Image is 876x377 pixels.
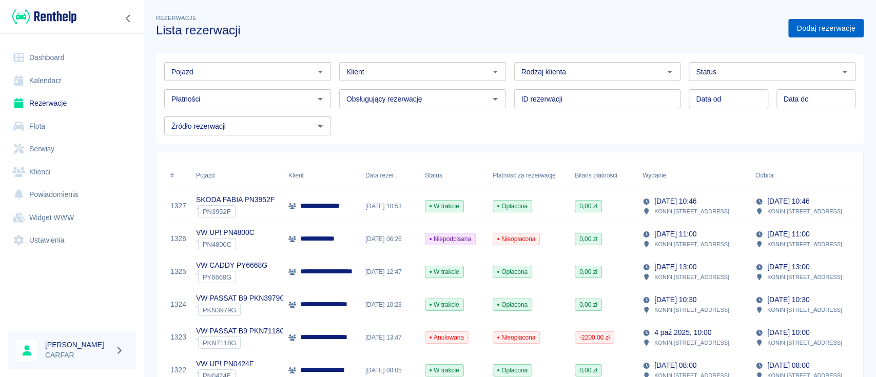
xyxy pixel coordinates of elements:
p: KONIN , [STREET_ADDRESS] [654,207,729,216]
p: [DATE] 08:00 [654,360,696,371]
span: PY6668G [199,273,236,281]
button: Zwiń nawigację [121,12,136,25]
p: [DATE] 08:00 [767,360,809,371]
a: Renthelp logo [8,8,76,25]
span: Rezerwacje [156,15,196,21]
div: [DATE] 10:53 [360,190,420,223]
span: PKN7118G [199,339,240,347]
div: Płatność za rezerwację [493,161,556,190]
p: VW UP! PN0424F [196,359,254,369]
span: 0,00 zł [575,202,601,211]
span: Opłacona [493,366,532,375]
span: Opłacona [493,202,532,211]
a: Powiadomienia [8,183,136,206]
span: Opłacona [493,267,532,276]
div: Data rezerwacji [365,161,400,190]
p: CARFAR [45,350,111,361]
p: [DATE] 10:30 [767,294,809,305]
p: [DATE] 10:00 [767,327,809,338]
a: Serwisy [8,137,136,161]
p: KONIN , [STREET_ADDRESS] [767,207,842,216]
p: KONIN , [STREET_ADDRESS] [654,240,729,249]
p: VW PASSAT B9 PKN7118G [196,326,285,336]
div: # [165,161,191,190]
p: [DATE] 10:46 [767,196,809,207]
span: W trakcie [425,202,463,211]
p: KONIN , [STREET_ADDRESS] [767,272,842,282]
a: Ustawienia [8,229,136,252]
div: ` [196,205,275,217]
div: Odbiór [755,161,774,190]
div: Status [425,161,442,190]
p: KONIN , [STREET_ADDRESS] [767,305,842,314]
div: Klient [283,161,360,190]
div: [DATE] 13:47 [360,321,420,354]
a: Kalendarz [8,69,136,92]
div: Wydanie [643,161,666,190]
a: 1327 [170,201,186,211]
h6: [PERSON_NAME] [45,340,111,350]
h3: Lista rezerwacji [156,23,780,37]
div: [DATE] 12:47 [360,255,420,288]
p: VW CADDY PY6668G [196,260,267,271]
span: 0,00 zł [575,267,601,276]
div: Klient [288,161,304,190]
span: -2200,00 zł [575,333,614,342]
p: KONIN , [STREET_ADDRESS] [654,272,729,282]
button: Sort [400,168,415,183]
a: Dodaj rezerwację [788,19,864,38]
div: ` [196,336,285,349]
a: Rezerwacje [8,92,136,115]
span: W trakcie [425,300,463,309]
p: [DATE] 11:00 [654,229,696,240]
div: ` [196,271,267,283]
div: Bilans płatności [570,161,637,190]
span: Nieopłacona [493,234,539,244]
div: # [170,161,174,190]
p: [DATE] 11:00 [767,229,809,240]
div: ` [196,304,285,316]
div: Odbiór [750,161,863,190]
button: Otwórz [313,92,327,106]
a: 1326 [170,233,186,244]
p: [DATE] 10:46 [654,196,696,207]
button: Otwórz [488,92,502,106]
div: Pojazd [196,161,215,190]
a: Flota [8,115,136,138]
span: W trakcie [425,267,463,276]
span: 0,00 zł [575,234,601,244]
div: Wydanie [637,161,750,190]
button: Otwórz [663,65,677,79]
a: 1323 [170,332,186,343]
span: 0,00 zł [575,366,601,375]
a: 1322 [170,365,186,375]
span: PKN3979G [199,306,240,314]
button: Sort [774,168,788,183]
p: KONIN , [STREET_ADDRESS] [654,305,729,314]
button: Sort [666,168,680,183]
button: Otwórz [313,65,327,79]
p: [DATE] 13:00 [654,262,696,272]
p: VW PASSAT B9 PKN3979G [196,293,285,304]
div: Pojazd [191,161,283,190]
input: DD.MM.YYYY [776,89,855,108]
p: KONIN , [STREET_ADDRESS] [654,338,729,347]
button: Otwórz [488,65,502,79]
span: PN3952F [199,208,235,215]
div: [DATE] 06:26 [360,223,420,255]
p: [DATE] 13:00 [767,262,809,272]
button: Otwórz [313,119,327,133]
p: [DATE] 10:30 [654,294,696,305]
p: SKODA FABIA PN3952F [196,194,275,205]
p: VW UP! PN4800C [196,227,255,238]
p: KONIN , [STREET_ADDRESS] [767,240,842,249]
p: KONIN , [STREET_ADDRESS] [767,338,842,347]
div: Bilans płatności [575,161,617,190]
a: Dashboard [8,46,136,69]
img: Renthelp logo [12,8,76,25]
button: Otwórz [838,65,852,79]
div: Płatność za rezerwację [488,161,570,190]
span: Opłacona [493,300,532,309]
p: 4 paź 2025, 10:00 [654,327,711,338]
span: Anulowana [425,333,468,342]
